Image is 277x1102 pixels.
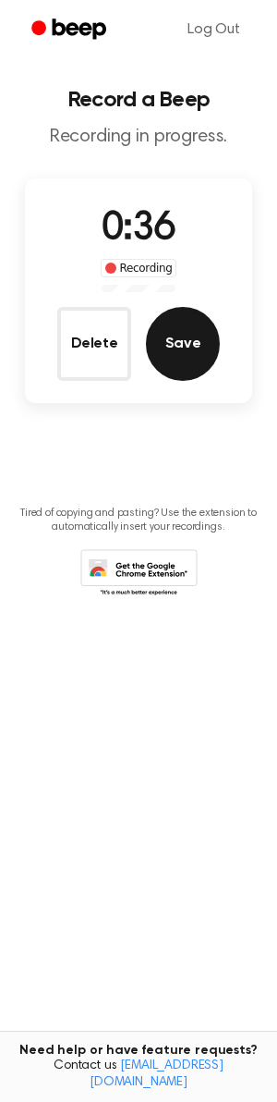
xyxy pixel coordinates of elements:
[101,259,177,277] div: Recording
[102,210,175,249] span: 0:36
[146,307,220,381] button: Save Audio Record
[15,507,262,534] p: Tired of copying and pasting? Use the extension to automatically insert your recordings.
[18,12,123,48] a: Beep
[15,89,262,111] h1: Record a Beep
[15,126,262,149] p: Recording in progress.
[57,307,131,381] button: Delete Audio Record
[90,1059,223,1089] a: [EMAIL_ADDRESS][DOMAIN_NAME]
[11,1059,266,1091] span: Contact us
[169,7,259,52] a: Log Out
